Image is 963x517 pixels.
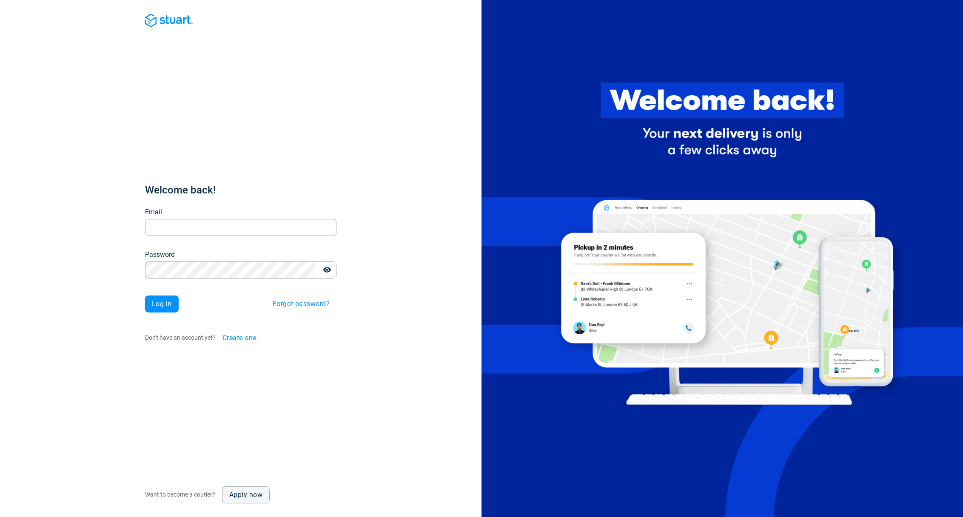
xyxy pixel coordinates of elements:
[145,334,216,341] span: Don't have an account yet?
[273,301,330,307] span: Forgot password?
[145,14,193,27] img: Blue logo
[216,330,263,347] button: Create one
[145,250,175,260] label: Password
[145,207,162,217] label: Email
[145,491,215,498] span: Want to become a courier?
[145,295,179,312] button: Log in
[145,183,336,197] h1: Welcome back!
[229,491,262,498] span: Apply now
[152,301,172,307] span: Log in
[222,335,256,341] span: Create one
[222,486,270,503] a: Apply now
[266,295,336,312] button: Forgot password?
